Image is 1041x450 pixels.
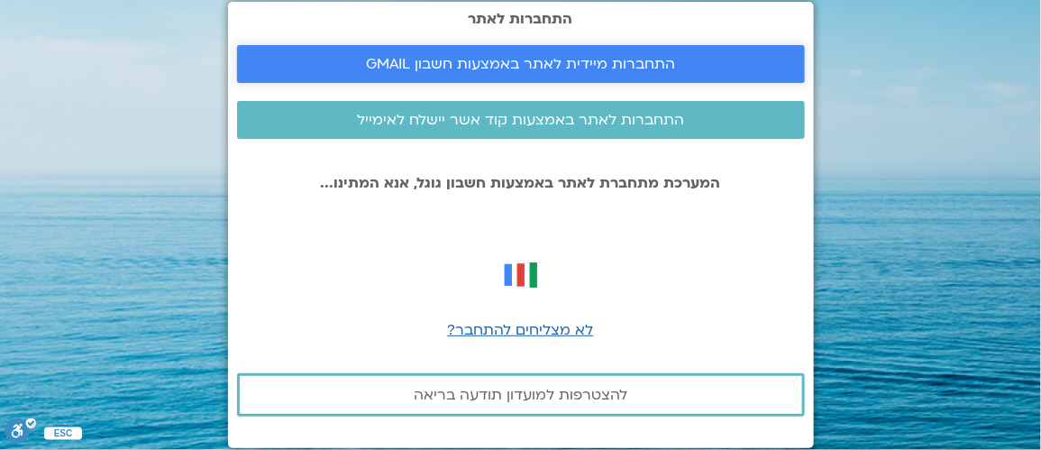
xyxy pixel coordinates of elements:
a: לא מצליחים להתחבר? [448,320,594,340]
span: התחברות מיידית לאתר באמצעות חשבון GMAIL [366,56,675,72]
a: התחברות מיידית לאתר באמצעות חשבון GMAIL [237,45,805,83]
a: להצטרפות למועדון תודעה בריאה [237,373,805,417]
p: המערכת מתחברת לאתר באמצעות חשבון גוגל, אנא המתינו... [237,175,805,191]
span: התחברות לאתר באמצעות קוד אשר יישלח לאימייל [357,112,684,128]
a: התחברות לאתר באמצעות קוד אשר יישלח לאימייל [237,101,805,139]
h2: התחברות לאתר [237,11,805,27]
span: להצטרפות למועדון תודעה בריאה [414,387,627,403]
